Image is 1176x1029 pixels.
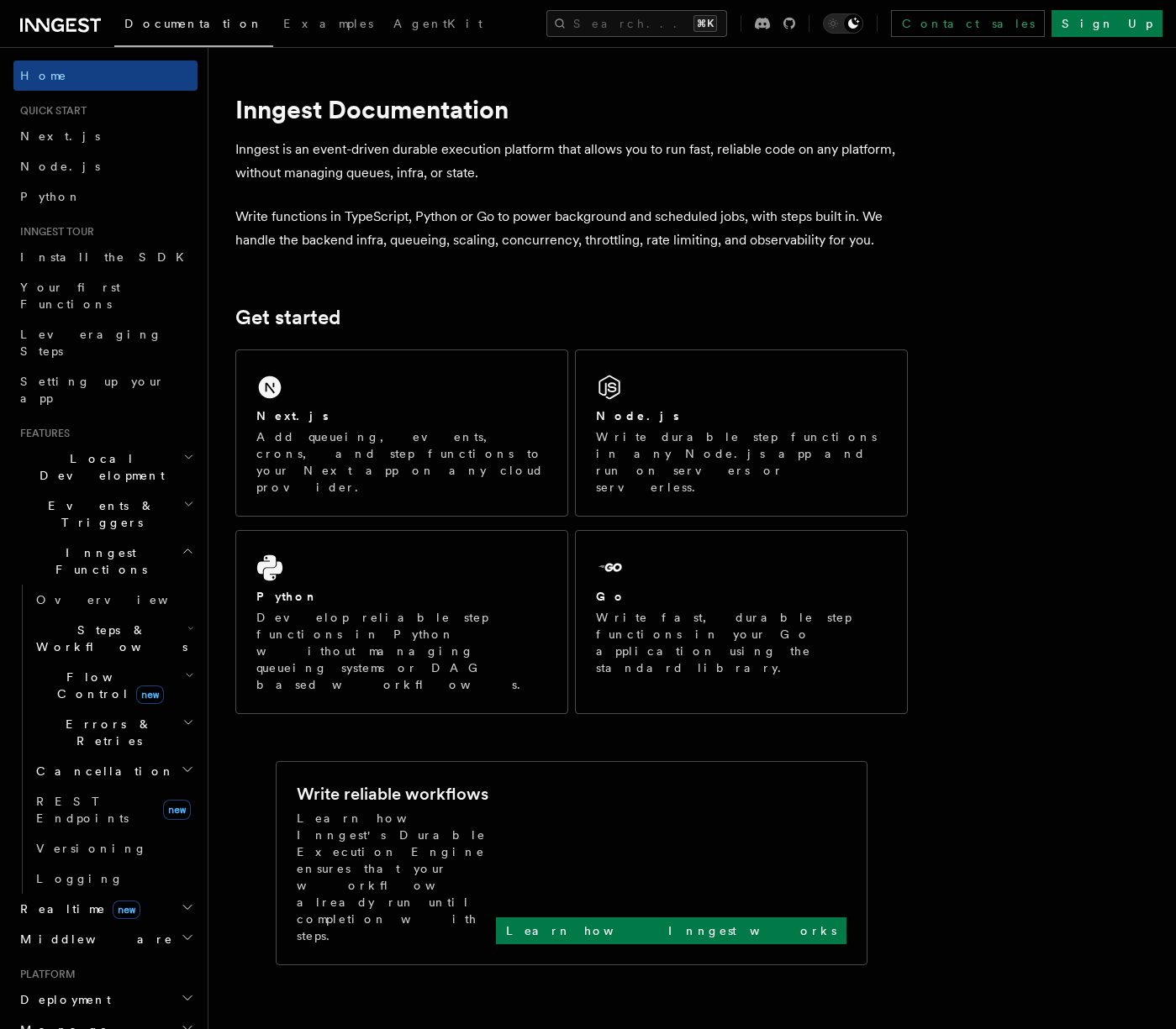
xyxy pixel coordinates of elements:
[114,5,273,47] a: Documentation
[13,151,198,181] a: Node.js
[546,10,727,37] button: Search...⌘K
[235,94,908,124] h1: Inngest Documentation
[596,428,887,496] p: Write durable step functions in any Node.js app and run on servers or serverless.
[20,190,82,203] span: Python
[29,622,187,655] span: Steps & Workflows
[575,530,908,714] a: GoWrite fast, durable step functions in your Go application using the standard library.
[693,15,717,32] kbd: ⌘K
[13,121,198,151] a: Next.js
[13,272,198,319] a: Your first Functions
[596,588,626,605] h2: Go
[20,328,162,358] span: Leveraging Steps
[20,67,67,84] span: Home
[235,138,908,185] p: Inngest is an event-driven durable execution platform that allows you to run fast, reliable code ...
[29,864,198,894] a: Logging
[13,984,198,1015] button: Deployment
[36,593,209,606] span: Overview
[13,181,198,212] a: Python
[13,544,182,578] span: Inngest Functions
[596,407,679,424] h2: Node.js
[29,585,198,615] a: Overview
[29,669,185,702] span: Flow Control
[256,609,547,693] p: Develop reliable step functions in Python without managing queueing systems or DAG based workflows.
[297,810,496,944] p: Learn how Inngest's Durable Execution Engine ensures that your workflow already run until complet...
[283,17,373,30] span: Examples
[136,685,164,704] span: new
[13,924,198,954] button: Middleware
[596,609,887,676] p: Write fast, durable step functions in your Go application using the standard library.
[13,894,198,924] button: Realtimenew
[393,17,483,30] span: AgentKit
[13,60,198,91] a: Home
[29,662,198,709] button: Flow Controlnew
[383,5,493,45] a: AgentKit
[256,428,547,496] p: Add queueing, events, crons, and step functions to your Next app on any cloud provider.
[20,281,120,311] span: Your first Functions
[891,10,1045,37] a: Contact sales
[36,872,124,885] span: Logging
[36,842,147,855] span: Versioning
[29,756,198,786] button: Cancellation
[273,5,383,45] a: Examples
[496,917,846,944] a: Learn how Inngest works
[20,250,194,264] span: Install the SDK
[13,242,198,272] a: Install the SDK
[235,205,908,252] p: Write functions in TypeScript, Python or Go to power background and scheduled jobs, with steps bu...
[13,450,183,484] span: Local Development
[29,615,198,662] button: Steps & Workflows
[20,375,165,405] span: Setting up your app
[575,349,908,517] a: Node.jsWrite durable step functions in any Node.js app and run on servers or serverless.
[13,900,140,917] span: Realtime
[29,709,198,756] button: Errors & Retries
[235,349,568,517] a: Next.jsAdd queueing, events, crons, and step functions to your Next app on any cloud provider.
[235,530,568,714] a: PythonDevelop reliable step functions in Python without managing queueing systems or DAG based wo...
[13,991,111,1008] span: Deployment
[163,800,191,820] span: new
[506,922,836,939] p: Learn how Inngest works
[13,427,70,440] span: Features
[13,366,198,413] a: Setting up your app
[20,129,100,143] span: Next.js
[20,160,100,173] span: Node.js
[29,833,198,864] a: Versioning
[1052,10,1163,37] a: Sign Up
[13,538,198,585] button: Inngest Functions
[13,585,198,894] div: Inngest Functions
[13,491,198,538] button: Events & Triggers
[256,407,329,424] h2: Next.js
[297,782,488,806] h2: Write reliable workflows
[256,588,319,605] h2: Python
[13,497,183,531] span: Events & Triggers
[13,225,94,239] span: Inngest tour
[13,444,198,491] button: Local Development
[235,306,340,329] a: Get started
[29,763,175,780] span: Cancellation
[124,17,263,30] span: Documentation
[36,795,129,825] span: REST Endpoints
[29,716,182,749] span: Errors & Retries
[29,786,198,833] a: REST Endpointsnew
[13,319,198,366] a: Leveraging Steps
[13,931,173,948] span: Middleware
[113,900,140,919] span: new
[823,13,863,34] button: Toggle dark mode
[13,968,76,981] span: Platform
[13,104,87,118] span: Quick start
